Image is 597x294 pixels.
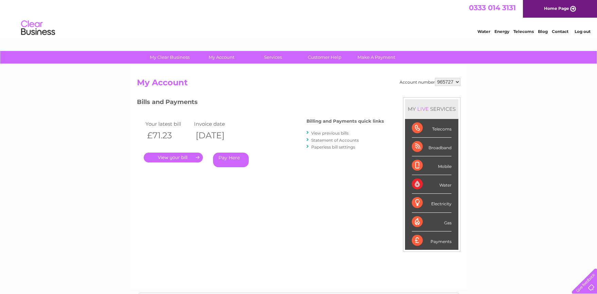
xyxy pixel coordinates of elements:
[142,51,198,64] a: My Clear Business
[144,153,203,162] a: .
[513,29,534,34] a: Telecoms
[477,29,490,34] a: Water
[144,119,193,128] td: Your latest bill
[311,144,355,150] a: Paperless bill settings
[245,51,301,64] a: Services
[412,119,452,138] div: Telecoms
[193,51,249,64] a: My Account
[412,231,452,250] div: Payments
[297,51,353,64] a: Customer Help
[348,51,404,64] a: Make A Payment
[575,29,591,34] a: Log out
[405,99,458,119] div: MY SERVICES
[538,29,548,34] a: Blog
[137,97,384,109] h3: Bills and Payments
[306,119,384,124] h4: Billing and Payments quick links
[192,128,241,142] th: [DATE]
[416,106,430,112] div: LIVE
[400,78,460,86] div: Account number
[311,131,349,136] a: View previous bills
[412,213,452,231] div: Gas
[412,156,452,175] div: Mobile
[144,128,193,142] th: £71.23
[494,29,509,34] a: Energy
[552,29,568,34] a: Contact
[137,78,460,91] h2: My Account
[412,194,452,212] div: Electricity
[21,18,55,38] img: logo.png
[138,4,459,33] div: Clear Business is a trading name of Verastar Limited (registered in [GEOGRAPHIC_DATA] No. 3667643...
[412,175,452,194] div: Water
[311,138,359,143] a: Statement of Accounts
[192,119,241,128] td: Invoice date
[412,138,452,156] div: Broadband
[469,3,516,12] a: 0333 014 3131
[213,153,249,167] a: Pay Here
